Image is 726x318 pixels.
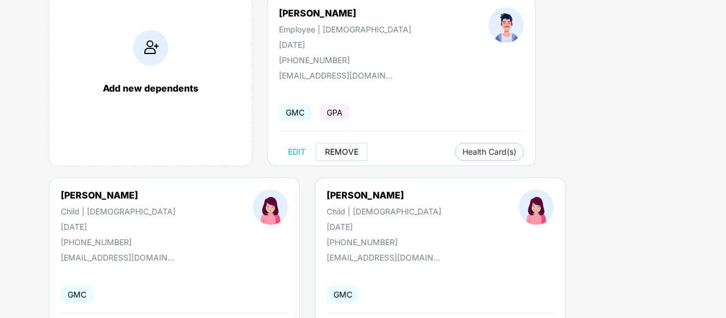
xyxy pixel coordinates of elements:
[327,286,359,303] span: GMC
[61,82,240,94] div: Add new dependents
[279,143,315,161] button: EDIT
[279,7,411,19] div: [PERSON_NAME]
[253,189,288,225] img: profileImage
[327,253,440,262] div: [EMAIL_ADDRESS][DOMAIN_NAME]
[133,30,168,65] img: addIcon
[462,149,516,155] span: Health Card(s)
[61,222,176,232] div: [DATE]
[519,189,554,225] img: profileImage
[325,147,358,156] span: REMOVE
[327,222,441,232] div: [DATE]
[320,104,349,121] span: GPA
[279,40,411,49] div: [DATE]
[279,24,411,34] div: Employee | [DEMOGRAPHIC_DATA]
[455,143,524,161] button: Health Card(s)
[489,7,524,43] img: profileImage
[279,71,393,80] div: [EMAIL_ADDRESS][DOMAIN_NAME]
[61,286,93,303] span: GMC
[61,189,176,201] div: [PERSON_NAME]
[61,207,176,216] div: Child | [DEMOGRAPHIC_DATA]
[61,253,174,262] div: [EMAIL_ADDRESS][DOMAIN_NAME]
[327,237,441,247] div: [PHONE_NUMBER]
[316,143,368,161] button: REMOVE
[288,147,306,156] span: EDIT
[61,237,176,247] div: [PHONE_NUMBER]
[327,189,441,201] div: [PERSON_NAME]
[327,207,441,216] div: Child | [DEMOGRAPHIC_DATA]
[279,55,411,65] div: [PHONE_NUMBER]
[279,104,311,121] span: GMC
